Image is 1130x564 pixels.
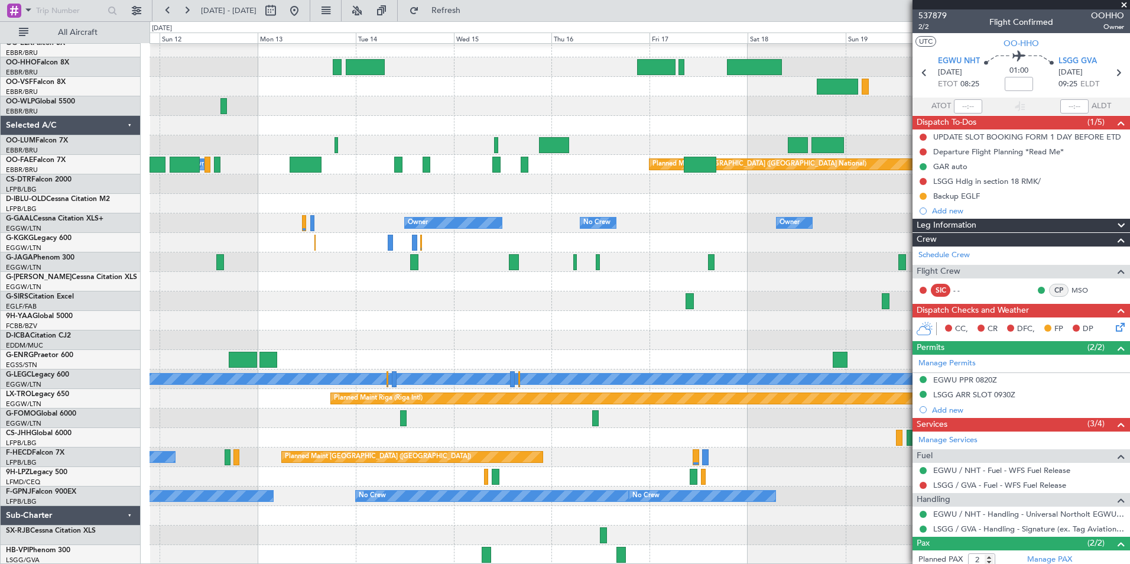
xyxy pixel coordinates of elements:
span: Leg Information [917,219,976,232]
div: Planned Maint [GEOGRAPHIC_DATA] ([GEOGRAPHIC_DATA] National) [652,155,866,173]
span: D-IBLU-OLD [6,196,46,203]
a: EGGW/LTN [6,283,41,291]
a: LFPB/LBG [6,439,37,448]
span: F-HECD [6,449,32,456]
a: D-IBLU-OLDCessna Citation M2 [6,196,110,203]
button: All Aircraft [13,23,128,42]
a: EDDM/MUC [6,341,43,350]
a: EGGW/LTN [6,263,41,272]
span: G-SIRS [6,293,28,300]
a: LFPB/LBG [6,458,37,467]
span: DFC, [1017,323,1035,335]
div: Owner [408,214,428,232]
a: EGGW/LTN [6,400,41,409]
span: ELDT [1080,79,1099,90]
a: G-LEGCLegacy 600 [6,371,69,378]
a: FCBB/BZV [6,322,37,330]
a: SX-RJBCessna Citation XLS [6,527,96,534]
a: EBBR/BRU [6,48,38,57]
a: Schedule Crew [918,249,970,261]
div: Backup EGLF [933,191,980,201]
span: (3/4) [1087,417,1105,430]
span: CS-JHH [6,430,31,437]
span: HB-VPI [6,547,29,554]
a: EGGW/LTN [6,224,41,233]
span: G-KGKG [6,235,34,242]
span: 9H-YAA [6,313,33,320]
a: EGWU / NHT - Handling - Universal Northolt EGWU / NHT [933,509,1124,519]
span: CS-DTR [6,176,31,183]
span: G-[PERSON_NAME] [6,274,72,281]
a: EGLF/FAB [6,302,37,311]
span: [DATE] - [DATE] [201,5,256,16]
a: G-JAGAPhenom 300 [6,254,74,261]
span: OO-VSF [6,79,33,86]
a: LFMD/CEQ [6,478,40,487]
a: CS-DTRFalcon 2000 [6,176,72,183]
span: ATOT [931,101,951,112]
span: (2/2) [1087,537,1105,549]
span: OO-WLP [6,98,35,105]
div: LSGG ARR SLOT 0930Z [933,390,1015,400]
span: Dispatch To-Dos [917,116,976,129]
span: OO-LUM [6,137,35,144]
span: G-LEGC [6,371,31,378]
a: 9H-LPZLegacy 500 [6,469,67,476]
span: DP [1083,323,1093,335]
span: ALDT [1092,101,1111,112]
span: 01:00 [1009,65,1028,77]
span: Permits [917,341,944,355]
span: Owner [1091,22,1124,32]
span: 08:25 [960,79,979,90]
span: G-ENRG [6,352,34,359]
span: All Aircraft [31,28,125,37]
span: (2/2) [1087,341,1105,354]
a: G-SIRSCitation Excel [6,293,74,300]
span: FP [1054,323,1063,335]
a: EBBR/BRU [6,146,38,155]
a: Manage Services [918,435,978,446]
div: Planned Maint Riga (Riga Intl) [334,390,423,407]
a: G-GAALCessna Citation XLS+ [6,215,103,222]
a: LFPB/LBG [6,497,37,506]
a: LSGG / GVA - Handling - Signature (ex. Tag Aviation) LSGG / GVA [933,524,1124,534]
div: Thu 16 [551,33,650,43]
a: LFPB/LBG [6,205,37,213]
a: F-GPNJFalcon 900EX [6,488,76,495]
span: [DATE] [938,67,962,79]
span: 09:25 [1058,79,1077,90]
a: LFPB/LBG [6,185,37,194]
span: CC, [955,323,968,335]
span: D-ICBA [6,332,30,339]
div: [DATE] [152,24,172,34]
a: 9H-YAAGlobal 5000 [6,313,73,320]
a: EBBR/BRU [6,166,38,174]
div: UPDATE SLOT BOOKING FORM 1 DAY BEFORE ETD [933,132,1121,142]
div: - - [953,285,980,296]
span: Services [917,418,947,432]
a: EGGW/LTN [6,419,41,428]
input: --:-- [954,99,982,114]
a: OO-WLPGlobal 5500 [6,98,75,105]
span: (1/5) [1087,116,1105,128]
div: Add new [932,206,1124,216]
a: MSO [1071,285,1098,296]
a: OO-LUMFalcon 7X [6,137,68,144]
span: CR [988,323,998,335]
div: GAR auto [933,161,967,171]
span: Pax [917,537,930,550]
div: No Crew [583,214,611,232]
span: 2/2 [918,22,947,32]
div: LSGG Hdlg in section 18 RMK/ [933,176,1041,186]
a: OO-HHOFalcon 8X [6,59,69,66]
div: Fri 17 [650,33,748,43]
span: LX-TRO [6,391,31,398]
span: OO-HHO [1004,37,1039,50]
span: [DATE] [1058,67,1083,79]
button: UTC [915,36,936,47]
div: Planned Maint [GEOGRAPHIC_DATA] ([GEOGRAPHIC_DATA]) [285,448,471,466]
span: Fuel [917,449,933,463]
div: Sat 18 [748,33,846,43]
div: Wed 15 [454,33,552,43]
a: G-KGKGLegacy 600 [6,235,72,242]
